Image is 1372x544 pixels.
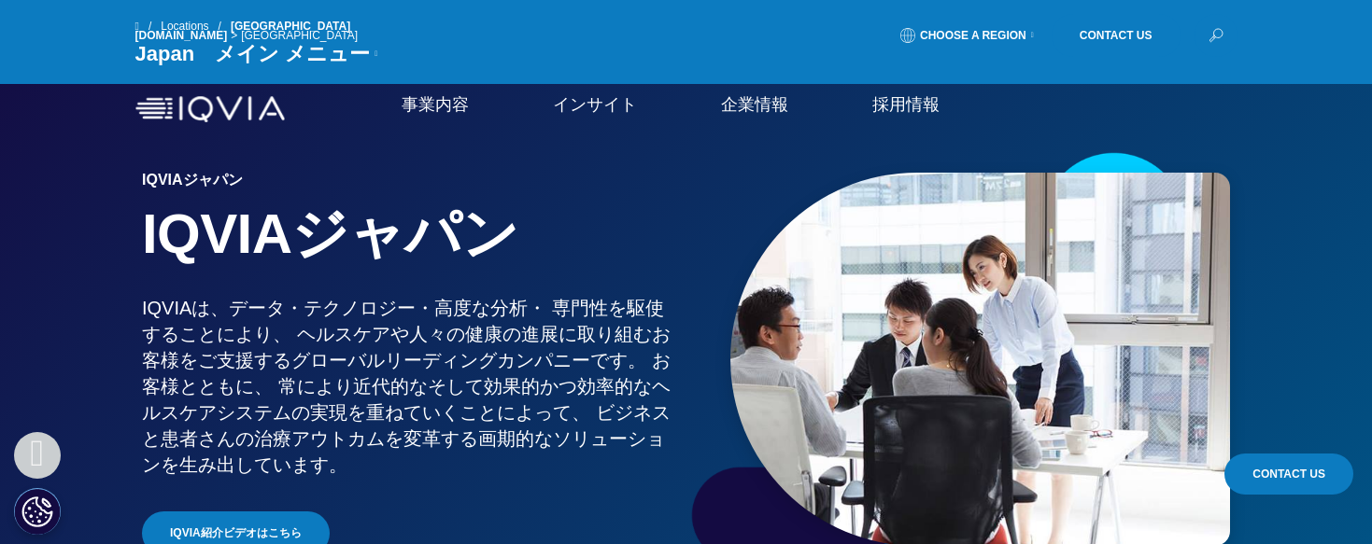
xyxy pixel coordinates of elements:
a: 採用情報 [872,93,940,117]
span: Contact Us [1082,30,1153,41]
div: IQVIAは、​データ・​テクノロジー・​高度な​分析・​ 専門性を​駆使する​ことに​より、​ ヘルスケアや​人々の​健康の​進展に​取り組む​お客様を​ご支援​する​グローバル​リーディング... [142,295,679,478]
span: Choose a Region [926,28,1029,43]
h6: IQVIAジャパン [142,173,679,199]
div: [GEOGRAPHIC_DATA] [244,28,364,43]
a: インサイト [553,93,637,117]
span: IQVIA紹介ビデオはこちら [170,525,304,542]
a: Contact Us [1227,450,1353,494]
button: Cookie 設定 [14,488,61,535]
h1: IQVIAジャパン [142,199,679,295]
a: Contact Us [1054,14,1181,57]
a: 企業情報 [721,93,788,117]
a: [DOMAIN_NAME] [135,27,230,43]
a: 事業内容 [402,93,469,117]
nav: Primary [292,65,1238,154]
span: Contact Us [1255,464,1325,480]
